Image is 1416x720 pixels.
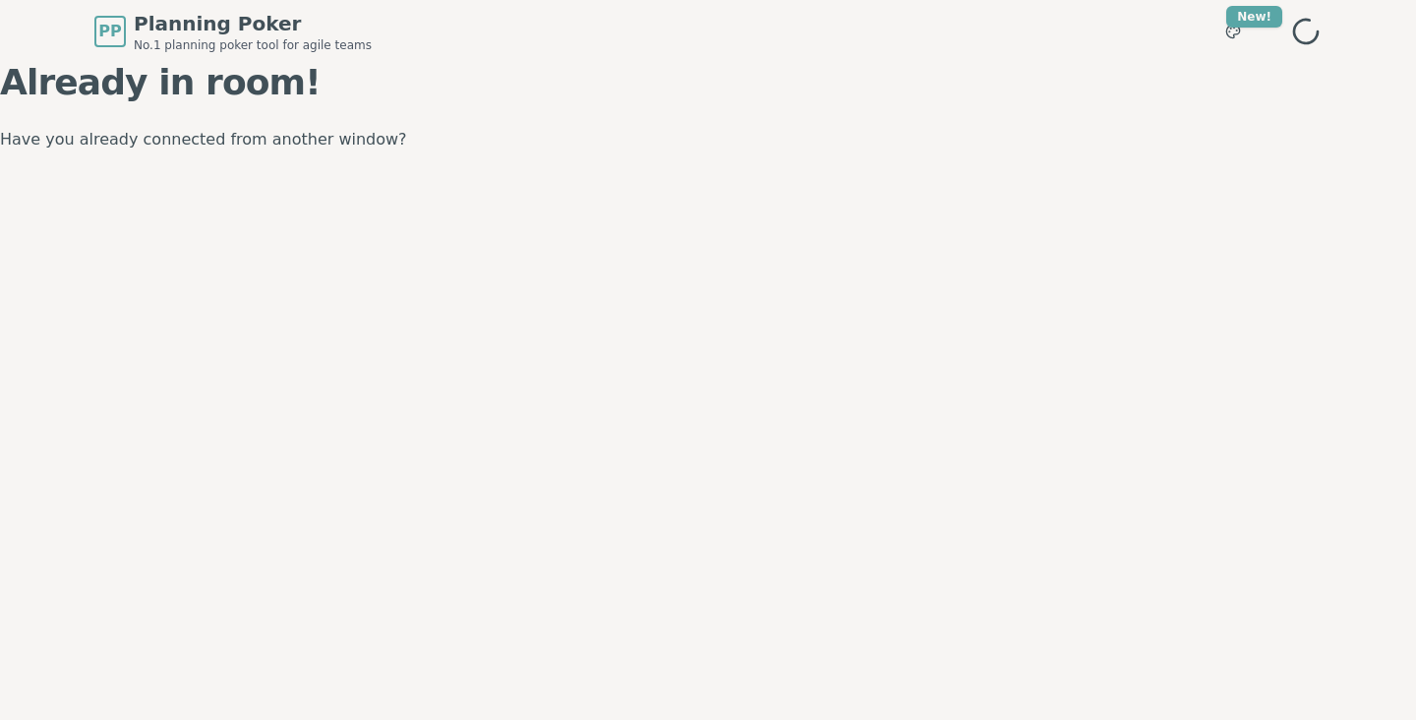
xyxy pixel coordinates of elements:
div: New! [1226,6,1282,28]
a: PPPlanning PokerNo.1 planning poker tool for agile teams [94,10,372,53]
button: New! [1215,14,1251,49]
span: No.1 planning poker tool for agile teams [134,37,372,53]
span: PP [98,20,121,43]
span: Planning Poker [134,10,372,37]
